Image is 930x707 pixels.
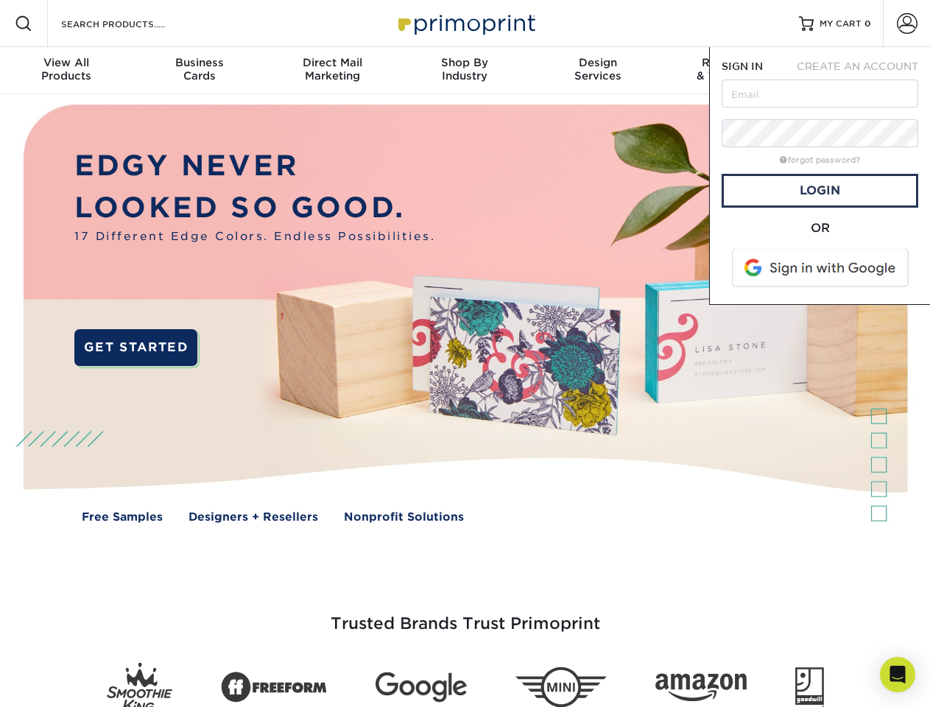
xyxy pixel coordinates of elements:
div: Open Intercom Messenger [880,657,915,692]
span: Shop By [398,56,531,69]
a: forgot password? [780,155,860,165]
input: Email [722,80,918,108]
div: OR [722,219,918,237]
a: GET STARTED [74,329,197,366]
iframe: Google Customer Reviews [4,662,125,702]
span: MY CART [820,18,862,30]
span: Resources [664,56,797,69]
span: 17 Different Edge Colors. Endless Possibilities. [74,228,435,245]
a: BusinessCards [133,47,265,94]
a: Login [722,174,918,208]
a: Resources& Templates [664,47,797,94]
span: CREATE AN ACCOUNT [797,60,918,72]
img: Google [376,672,467,703]
div: Services [532,56,664,82]
span: Direct Mail [266,56,398,69]
img: Amazon [655,674,747,702]
a: DesignServices [532,47,664,94]
input: SEARCH PRODUCTS..... [60,15,203,32]
span: Design [532,56,664,69]
a: Direct MailMarketing [266,47,398,94]
div: Cards [133,56,265,82]
span: SIGN IN [722,60,763,72]
img: Primoprint [392,7,539,39]
a: Nonprofit Solutions [344,509,464,526]
div: Industry [398,56,531,82]
a: Free Samples [82,509,163,526]
span: 0 [864,18,871,29]
p: LOOKED SO GOOD. [74,187,435,229]
p: EDGY NEVER [74,145,435,187]
span: Business [133,56,265,69]
div: Marketing [266,56,398,82]
div: & Templates [664,56,797,82]
h3: Trusted Brands Trust Primoprint [35,579,896,651]
a: Shop ByIndustry [398,47,531,94]
a: Designers + Resellers [189,509,318,526]
img: Goodwill [795,667,824,707]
